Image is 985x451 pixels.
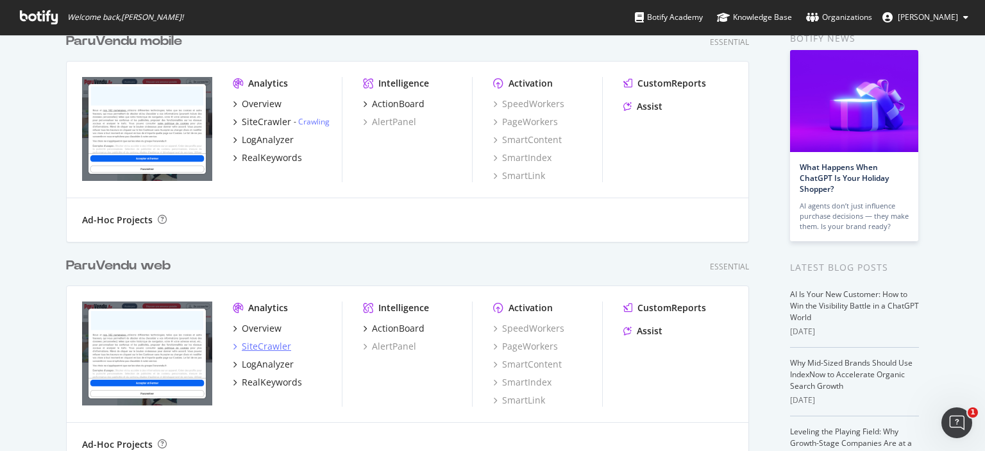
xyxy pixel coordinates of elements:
div: CustomReports [637,302,706,314]
div: RealKeywords [242,151,302,164]
div: SiteCrawler [242,340,291,353]
div: LogAnalyzer [242,358,294,371]
div: ParuVendu mobile [66,32,182,51]
img: What Happens When ChatGPT Is Your Holiday Shopper? [790,50,918,152]
div: Latest Blog Posts [790,260,919,275]
div: Assist [637,325,662,337]
a: SmartIndex [493,376,551,389]
div: Activation [509,302,553,314]
a: Crawling [298,116,330,127]
div: Intelligence [378,302,429,314]
div: Essential [710,37,749,47]
div: CustomReports [637,77,706,90]
div: - [294,116,330,127]
a: ActionBoard [363,98,425,110]
a: Why Mid-Sized Brands Should Use IndexNow to Accelerate Organic Search Growth [790,357,913,391]
a: What Happens When ChatGPT Is Your Holiday Shopper? [800,162,889,194]
div: ParuVendu web [66,257,171,275]
a: SpeedWorkers [493,98,564,110]
div: AI agents don’t just influence purchase decisions — they make them. Is your brand ready? [800,201,909,232]
a: Assist [623,100,662,113]
a: CustomReports [623,302,706,314]
a: LogAnalyzer [233,133,294,146]
a: AI Is Your New Customer: How to Win the Visibility Battle in a ChatGPT World [790,289,919,323]
a: LogAnalyzer [233,358,294,371]
div: Knowledge Base [717,11,792,24]
div: ActionBoard [372,322,425,335]
span: Romain Lemenorel [898,12,958,22]
a: Overview [233,98,282,110]
a: SmartIndex [493,151,551,164]
a: SmartLink [493,394,545,407]
div: Ad-Hoc Projects [82,214,153,226]
a: Assist [623,325,662,337]
a: ParuVendu mobile [66,32,187,51]
a: SmartContent [493,133,562,146]
button: [PERSON_NAME] [872,7,979,28]
a: RealKeywords [233,151,302,164]
a: SmartLink [493,169,545,182]
div: Analytics [248,77,288,90]
a: SmartContent [493,358,562,371]
a: SpeedWorkers [493,322,564,335]
div: Overview [242,322,282,335]
div: Activation [509,77,553,90]
a: AlertPanel [363,340,416,353]
a: Overview [233,322,282,335]
a: PageWorkers [493,340,558,353]
span: 1 [968,407,978,418]
div: [DATE] [790,326,919,337]
a: ActionBoard [363,322,425,335]
img: www.paruvendu.fr [82,77,212,181]
a: AlertPanel [363,115,416,128]
img: www.paruvendu.fr [82,302,212,405]
div: Essential [710,261,749,272]
div: Ad-Hoc Projects [82,438,153,451]
a: CustomReports [623,77,706,90]
a: SiteCrawler- Crawling [233,115,330,128]
span: Welcome back, [PERSON_NAME] ! [67,12,183,22]
a: RealKeywords [233,376,302,389]
div: Assist [637,100,662,113]
a: ParuVendu web [66,257,176,275]
div: ActionBoard [372,98,425,110]
a: SiteCrawler [233,340,291,353]
div: RealKeywords [242,376,302,389]
div: LogAnalyzer [242,133,294,146]
div: Analytics [248,302,288,314]
iframe: Intercom live chat [941,407,972,438]
div: Botify news [790,31,919,46]
div: Botify Academy [635,11,703,24]
div: Intelligence [378,77,429,90]
div: SiteCrawler [242,115,291,128]
div: Organizations [806,11,872,24]
div: Overview [242,98,282,110]
div: [DATE] [790,395,919,406]
a: PageWorkers [493,115,558,128]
